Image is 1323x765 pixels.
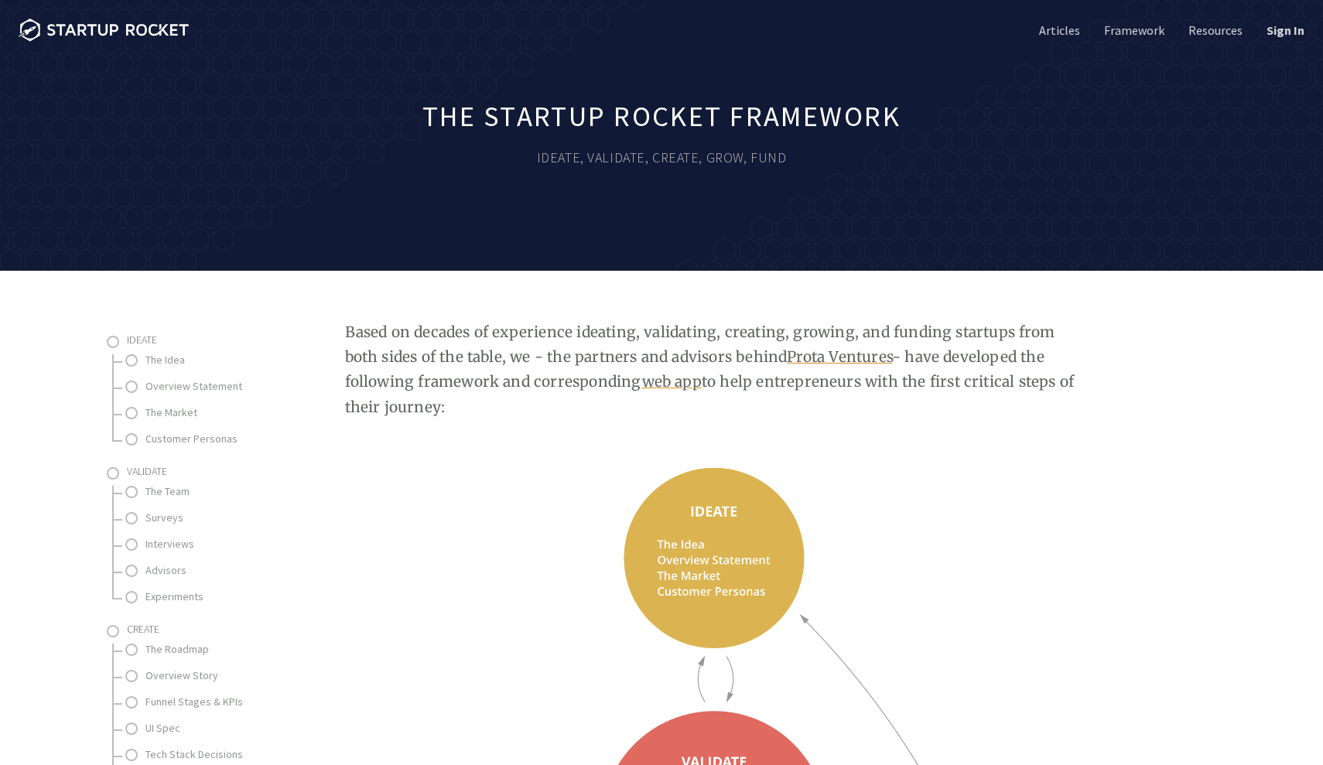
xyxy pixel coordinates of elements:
a: The Market [145,403,300,422]
a: The Roadmap [145,640,300,659]
a: Prota Ventures [787,347,892,366]
a: Overview Statement [145,377,300,396]
a: Resources [1185,22,1243,39]
span: Create [127,622,159,636]
a: Articles [1036,22,1080,39]
a: Sign In [1263,22,1304,39]
a: Experiments [145,587,300,606]
a: The Team [145,482,300,501]
a: Funnel Stages & KPIs [145,692,300,712]
a: Tech Stack Decisions [145,745,300,764]
a: Framework [1101,22,1164,39]
a: Advisors [145,561,300,580]
a: Overview Story [145,666,300,685]
span: Validate [127,464,167,478]
span: Ideate [127,333,157,347]
a: Interviews [145,534,300,554]
a: Customer Personas [145,429,300,449]
a: web app [642,372,702,391]
a: Surveys [145,508,300,528]
a: UI Spec [145,719,300,738]
a: The Idea [145,350,300,370]
p: Based on decades of experience ideating, validating, creating, growing, and funding startups from... [345,319,1087,419]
